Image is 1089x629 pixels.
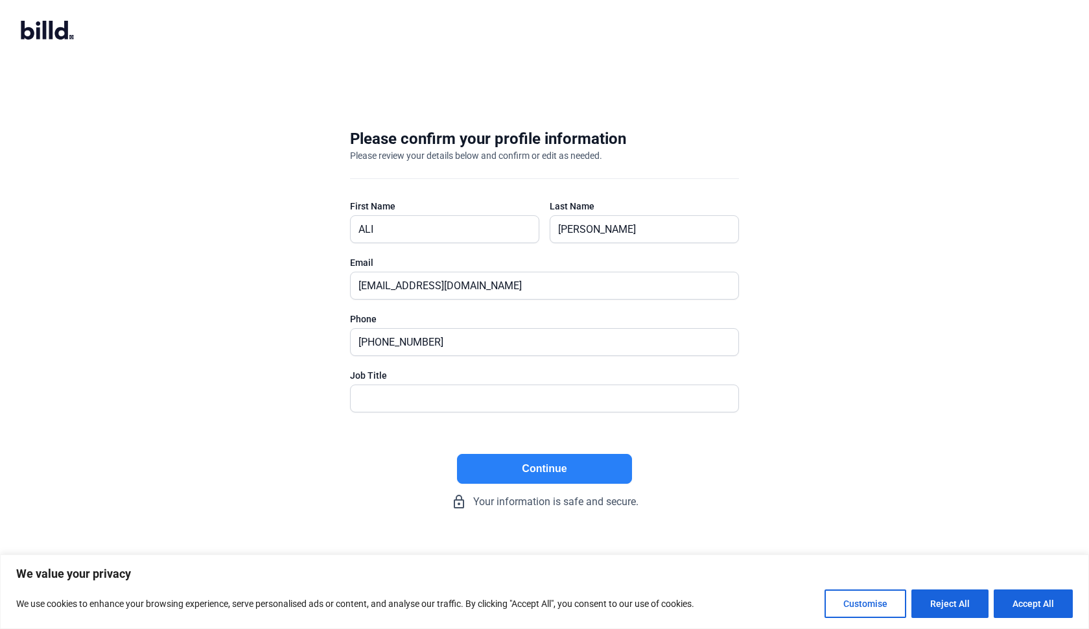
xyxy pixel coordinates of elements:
mat-icon: lock_outline [451,494,467,510]
div: Phone [350,313,739,326]
p: We use cookies to enhance your browsing experience, serve personalised ads or content, and analys... [16,596,694,611]
div: Please review your details below and confirm or edit as needed. [350,149,602,162]
button: Customise [825,589,906,618]
button: Accept All [994,589,1073,618]
div: Your information is safe and secure. [350,494,739,510]
p: We value your privacy [16,566,1073,582]
div: Email [350,256,739,269]
button: Continue [457,454,632,484]
input: (XXX) XXX-XXXX [351,329,724,355]
button: Reject All [911,589,989,618]
div: First Name [350,200,539,213]
div: Please confirm your profile information [350,128,626,149]
div: Last Name [550,200,739,213]
div: Job Title [350,369,739,382]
